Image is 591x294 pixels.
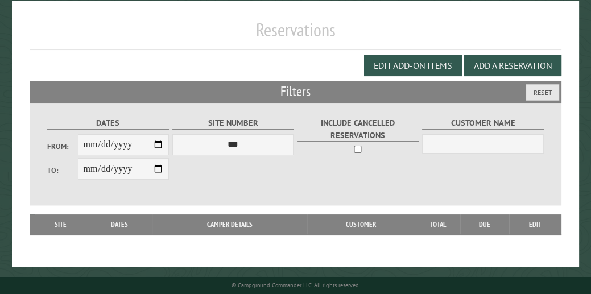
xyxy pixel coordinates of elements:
th: Customer [307,214,415,235]
th: Edit [509,214,561,235]
label: Site Number [172,117,294,130]
label: Customer Name [422,117,543,130]
label: From: [47,141,77,152]
th: Site [35,214,86,235]
button: Reset [526,84,559,101]
label: Dates [47,117,168,130]
th: Dates [86,214,152,235]
button: Edit Add-on Items [364,55,462,76]
label: To: [47,165,77,176]
th: Camper Details [152,214,307,235]
th: Due [460,214,509,235]
label: Include Cancelled Reservations [297,117,419,142]
button: Add a Reservation [464,55,561,76]
h2: Filters [30,81,561,102]
h1: Reservations [30,19,561,50]
th: Total [415,214,460,235]
small: © Campground Commander LLC. All rights reserved. [232,281,360,289]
